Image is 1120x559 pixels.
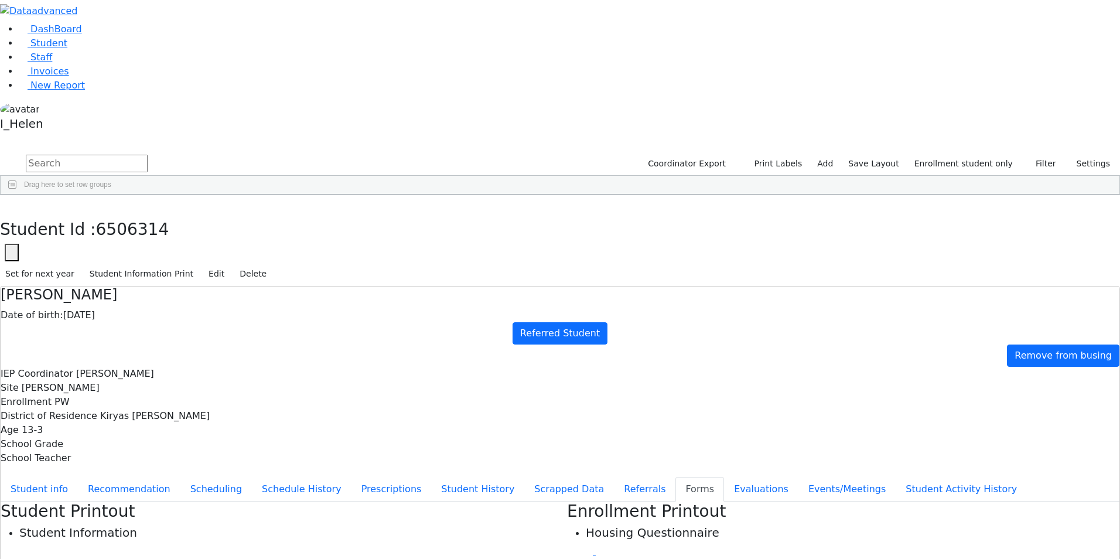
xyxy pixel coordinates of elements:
button: Student Activity History [896,477,1027,502]
button: Prescriptions [351,477,432,502]
button: Schedule History [252,477,351,502]
h3: Student Printout [1,502,553,521]
a: Remove from busing [1007,345,1119,367]
h5: Housing Questionnaire [586,526,1119,540]
h5: Student Information [19,526,553,540]
span: DashBoard [30,23,82,35]
h4: [PERSON_NAME] [1,287,1119,304]
label: Enrollment [1,395,52,409]
a: Add [812,155,838,173]
button: Delete [234,265,272,283]
label: Enrollment student only [909,155,1018,173]
span: PW [54,396,69,407]
button: Scrapped Data [524,477,614,502]
a: New Report [19,80,85,91]
span: Remove from busing [1015,350,1112,361]
button: Forms [675,477,724,502]
label: District of Residence [1,409,97,423]
button: Student History [431,477,524,502]
label: School Teacher [1,451,71,465]
label: Age [1,423,19,437]
label: Date of birth: [1,308,63,322]
a: DashBoard [19,23,82,35]
span: Student [30,38,67,49]
input: Search [26,155,148,172]
a: Referred Student [513,322,607,345]
button: Edit [203,265,230,283]
button: Events/Meetings [798,477,896,502]
span: 6506314 [96,220,169,239]
a: Staff [19,52,52,63]
span: Invoices [30,66,69,77]
button: Scheduling [180,477,252,502]
button: Coordinator Export [640,155,731,173]
button: Recommendation [78,477,180,502]
div: [DATE] [1,308,1119,322]
h3: Enrollment Printout [567,502,1119,521]
a: Invoices [19,66,69,77]
button: Print Labels [740,155,807,173]
span: Kiryas [PERSON_NAME] [100,410,210,421]
label: IEP Coordinator [1,367,73,381]
span: Staff [30,52,52,63]
span: New Report [30,80,85,91]
button: Student Information Print [84,265,199,283]
span: [PERSON_NAME] [22,382,100,393]
button: Evaluations [724,477,798,502]
span: Drag here to set row groups [24,180,111,189]
span: [PERSON_NAME] [76,368,154,379]
label: Site [1,381,19,395]
span: 13-3 [22,424,43,435]
a: Student [19,38,67,49]
button: Student info [1,477,78,502]
label: School Grade [1,437,63,451]
button: Filter [1020,155,1061,173]
button: Save Layout [843,155,904,173]
button: Settings [1061,155,1115,173]
button: Referrals [614,477,675,502]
